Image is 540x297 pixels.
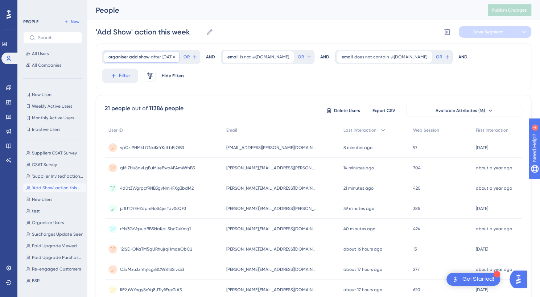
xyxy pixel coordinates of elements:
span: Delete Users [334,108,360,114]
span: test [32,208,40,214]
button: Re-engaged Customers [23,265,86,273]
span: [EMAIL_ADDRESS][PERSON_NAME][DOMAIN_NAME] [226,145,317,150]
button: New Users [23,195,86,204]
button: New [62,17,82,26]
span: Filter [119,71,130,80]
button: 'Add Show' action this week [23,183,86,192]
span: [PERSON_NAME][EMAIL_ADDRESS][DOMAIN_NAME] [226,185,317,191]
span: 420 [413,185,421,191]
span: Export CSV [372,108,395,114]
span: BSR [32,278,40,284]
span: Last Interaction [343,127,376,133]
span: qMlZHu8avLgBuMueBwa4EAmWfnB3 [120,165,195,171]
time: [DATE] [476,206,488,211]
span: jJ1U1D7EHZdpmNoS4jerTavXsQF3 [120,206,186,211]
time: 14 minutes ago [343,165,374,170]
button: Paid Upgrade Purchased [23,253,86,262]
span: email [227,54,239,60]
button: OR [182,51,198,63]
input: Search [38,35,76,40]
time: about 16 hours ago [343,247,382,252]
time: about a year ago [476,186,512,191]
button: Monthly Active Users [23,114,82,122]
button: Paid Upgrade Viewed [23,242,86,250]
span: First Interaction [476,127,508,133]
button: OR [435,51,451,63]
span: Monthly Active Users [32,115,74,121]
span: [PERSON_NAME][EMAIL_ADDRESS][DOMAIN_NAME] [226,287,317,293]
time: 21 minutes ago [343,186,374,191]
span: [PERSON_NAME][EMAIL_ADDRESS][DOMAIN_NAME] [226,246,317,252]
div: out of [132,104,148,113]
button: CSAT Survey [23,160,86,169]
span: Weekly Active Users [32,103,72,109]
button: Surcharges Update Seen [23,230,86,239]
button: Inactive Users [23,125,82,134]
span: User ID [108,127,123,133]
button: Weekly Active Users [23,102,82,111]
span: 424 [413,226,420,232]
span: email [342,54,353,60]
input: Segment Name [96,27,203,37]
span: 12lSEHOKaTM5qURhujrqHmqeObC2 [120,246,192,252]
time: [DATE] [476,145,488,150]
span: organiser add show [108,54,149,60]
span: after [151,54,161,60]
span: [PERSON_NAME][EMAIL_ADDRESS][DOMAIN_NAME] [226,267,317,272]
span: All Users [32,51,49,57]
button: Suppliers CSAT Survey [23,149,86,157]
div: People [96,5,470,15]
time: about a year ago [476,165,512,170]
span: is not [240,54,251,60]
span: 277 [413,267,420,272]
time: about a year ago [476,267,512,272]
span: [PERSON_NAME][EMAIL_ADDRESS][DOMAIN_NAME] [226,226,317,232]
span: [DATE] [162,54,175,60]
span: Hide Filters [162,73,185,79]
span: 704 [413,165,421,171]
button: OR [297,51,313,63]
div: 21 people [105,104,130,113]
span: vpCziPHMkLf7NxiKeYKriLbBIQB3 [120,145,184,150]
span: does not contain [354,54,389,60]
div: Open Get Started! checklist, remaining modules: 1 [446,273,500,286]
button: Export CSV [366,105,402,116]
span: OR [298,54,304,60]
span: 620 [413,287,420,293]
span: IiE9uWYogySoYq8JTIyfiFrpGlA3 [120,287,182,293]
span: [PERSON_NAME][EMAIL_ADDRESS][PERSON_NAME][DOMAIN_NAME] [226,206,317,211]
time: 40 minutes ago [343,226,375,231]
span: 13 [413,246,417,252]
span: Re-engaged Customers [32,266,81,272]
div: 4 [50,4,53,9]
span: C3zMzu3zfrhj1cgrBCW81SSivs33 [120,267,184,272]
button: Filter [102,69,138,83]
button: BSR [23,276,86,285]
span: [PERSON_NAME][EMAIL_ADDRESS][PERSON_NAME][DOMAIN_NAME] [226,165,317,171]
span: Web Session [413,127,439,133]
span: rMx3GrVqsudBB5NaKpLSbc7uKmg1 [120,226,191,232]
button: Available Attributes (16) [406,105,522,116]
div: PEOPLE [23,19,38,25]
span: 4d0tZWgrpcfRNB3gvNmHFXg3bdM2 [120,185,194,191]
button: Publish Changes [488,4,531,16]
button: All Companies [23,61,82,70]
span: All Companies [32,62,61,68]
span: Suppliers CSAT Survey [32,150,77,156]
span: 'Add Show' action this week [32,185,83,191]
time: about 17 hours ago [343,287,382,292]
div: 11386 people [149,104,184,113]
div: AND [320,50,329,64]
img: launcher-image-alternative-text [451,275,459,284]
button: Organiser Users [23,218,86,227]
button: Hide Filters [161,70,185,82]
span: 'Supplier Invited' action this week [32,173,83,179]
button: test [23,207,86,215]
span: Available Attributes (16) [436,108,485,114]
time: 39 minutes ago [343,206,374,211]
time: [DATE] [476,247,488,252]
span: Save Segment [473,29,503,35]
time: 8 minutes ago [343,145,372,150]
time: [DATE] [476,287,488,292]
span: Surcharges Update Seen [32,231,83,237]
